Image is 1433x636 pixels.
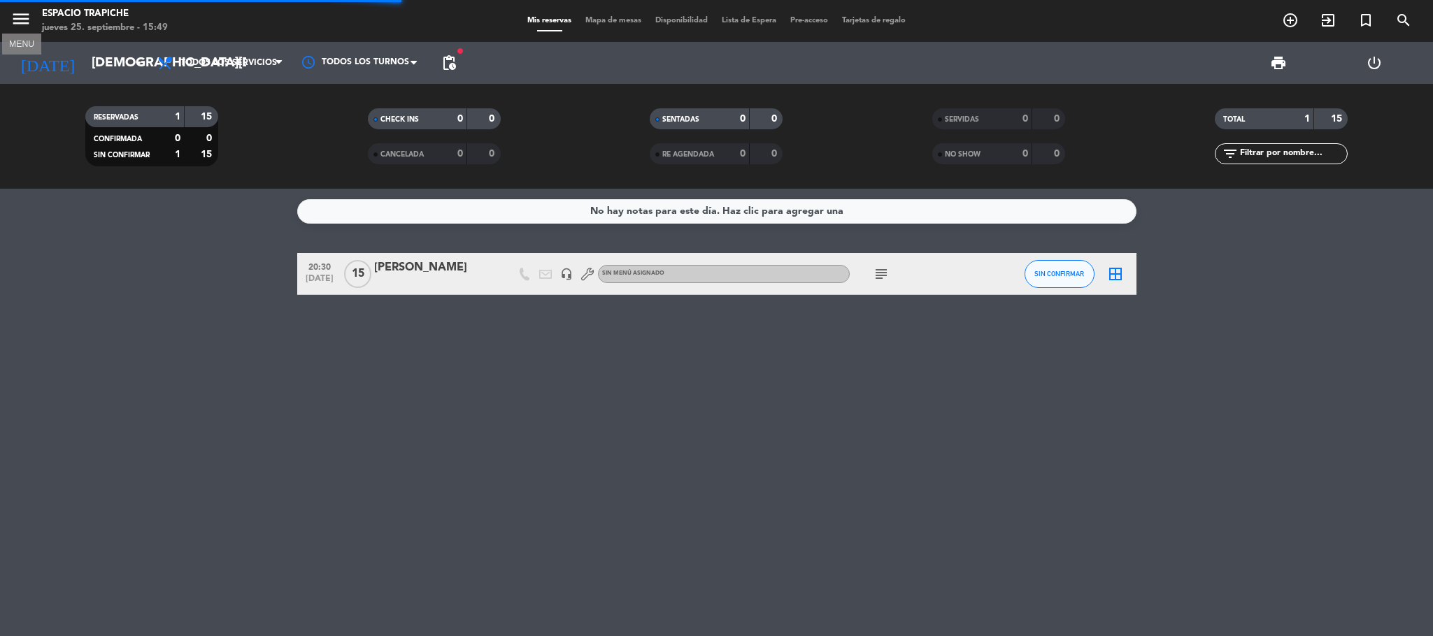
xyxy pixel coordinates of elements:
span: 20:30 [302,258,337,274]
strong: 0 [489,114,497,124]
div: MENU [2,37,41,50]
button: menu [10,8,31,34]
input: Filtrar por nombre... [1239,146,1347,161]
i: power_settings_new [1366,55,1383,71]
span: Tarjetas de regalo [835,17,913,24]
strong: 0 [740,149,746,159]
strong: 1 [175,112,180,122]
i: headset_mic [560,268,573,280]
strong: 15 [1331,114,1345,124]
strong: 0 [457,149,463,159]
div: LOG OUT [1327,42,1423,84]
i: subject [873,266,890,282]
strong: 0 [771,149,780,159]
button: SIN CONFIRMAR [1025,260,1095,288]
span: CONFIRMADA [94,136,142,143]
span: Sin menú asignado [602,270,664,276]
span: SIN CONFIRMAR [94,152,150,159]
strong: 15 [201,150,215,159]
span: TOTAL [1223,116,1245,123]
strong: 0 [771,114,780,124]
span: SERVIDAS [945,116,979,123]
strong: 0 [740,114,746,124]
strong: 0 [1054,149,1062,159]
span: Lista de Espera [715,17,783,24]
div: jueves 25. septiembre - 15:49 [42,21,168,35]
span: NO SHOW [945,151,981,158]
i: arrow_drop_down [130,55,147,71]
strong: 0 [1022,149,1028,159]
strong: 15 [201,112,215,122]
strong: 0 [489,149,497,159]
span: Mapa de mesas [578,17,648,24]
i: exit_to_app [1320,12,1336,29]
span: fiber_manual_record [456,47,464,55]
span: CHECK INS [380,116,419,123]
strong: 1 [1304,114,1310,124]
div: Espacio Trapiche [42,7,168,21]
span: print [1270,55,1287,71]
span: CANCELADA [380,151,424,158]
i: border_all [1107,266,1124,282]
strong: 1 [175,150,180,159]
span: [DATE] [302,274,337,290]
strong: 0 [1054,114,1062,124]
i: search [1395,12,1412,29]
span: pending_actions [441,55,457,71]
strong: 0 [206,133,215,143]
i: filter_list [1222,145,1239,162]
span: Mis reservas [520,17,578,24]
span: Pre-acceso [783,17,835,24]
i: menu [10,8,31,29]
span: SENTADAS [662,116,699,123]
i: [DATE] [10,48,85,78]
i: add_circle_outline [1282,12,1299,29]
i: turned_in_not [1357,12,1374,29]
strong: 0 [457,114,463,124]
strong: 0 [175,133,180,143]
span: RESERVADAS [94,114,138,121]
div: No hay notas para este día. Haz clic para agregar una [590,203,843,219]
span: RE AGENDADA [662,151,714,158]
span: SIN CONFIRMAR [1034,270,1084,277]
strong: 0 [1022,114,1028,124]
span: Todos los servicios [180,58,277,68]
span: Disponibilidad [648,17,715,24]
span: 15 [344,260,371,288]
div: [PERSON_NAME] [374,259,493,277]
